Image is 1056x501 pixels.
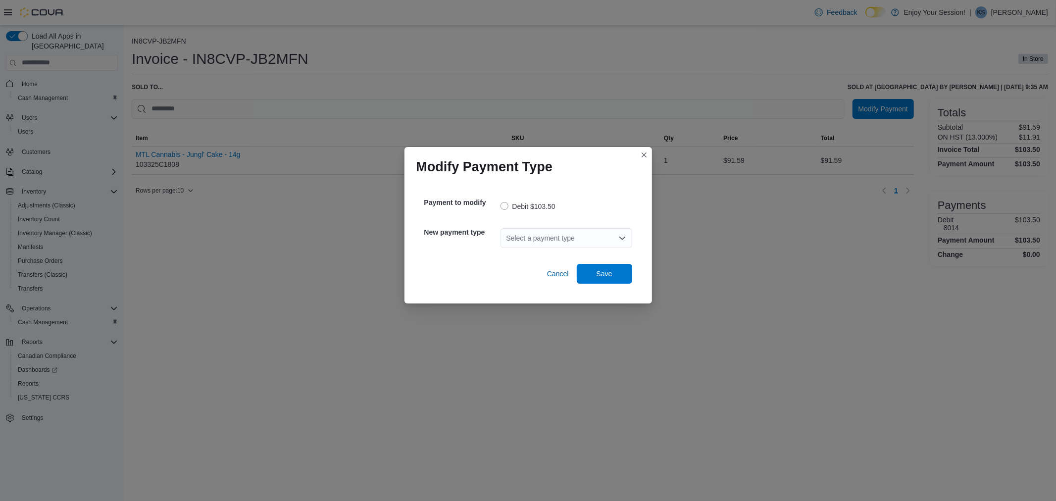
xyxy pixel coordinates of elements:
button: Open list of options [618,234,626,242]
span: Cancel [547,269,569,279]
h5: Payment to modify [424,193,499,212]
button: Save [577,264,632,284]
h5: New payment type [424,222,499,242]
span: Save [597,269,612,279]
button: Cancel [543,264,573,284]
button: Closes this modal window [638,149,650,161]
h1: Modify Payment Type [416,159,553,175]
label: Debit $103.50 [501,200,555,212]
input: Accessible screen reader label [506,232,507,244]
